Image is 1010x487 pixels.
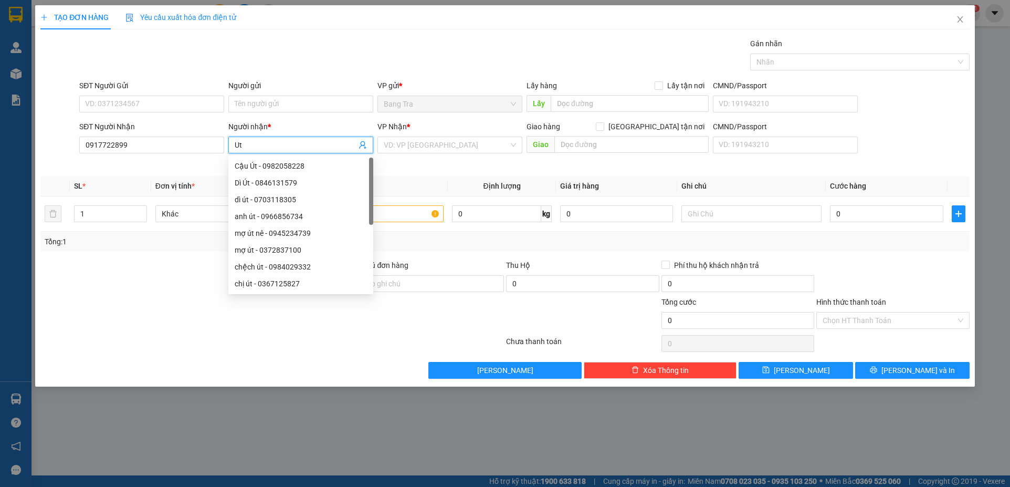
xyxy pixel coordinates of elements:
label: Ghi chú đơn hàng [351,261,408,270]
span: Giao [527,136,554,153]
span: Tổng cước [661,298,696,306]
span: plus [952,210,965,218]
button: deleteXóa Thông tin [584,362,737,379]
div: CMND/Passport [713,80,858,91]
div: chệch út - 0984029332 [228,258,373,275]
span: [PERSON_NAME] và In [881,365,955,376]
button: save[PERSON_NAME] [739,362,853,379]
span: Lấy tận nơi [663,80,709,91]
button: Close [945,5,975,35]
button: plus [952,205,965,222]
div: Người nhận [228,121,373,132]
div: chệch út - 0984029332 [235,261,367,273]
span: plus [40,14,48,21]
div: chị út - 0367125827 [235,278,367,289]
div: dì út - 0703118305 [228,191,373,208]
input: VD: Bàn, Ghế [303,205,444,222]
div: Chưa thanh toán [505,336,660,354]
div: Người gửi [228,80,373,91]
div: anh út - 0966856734 [235,211,367,222]
div: CMND/Passport [713,121,858,132]
div: mợ út nê - 0945234739 [228,225,373,242]
div: VP gửi [377,80,522,91]
span: close [956,15,964,24]
span: save [762,366,770,375]
div: Cậu Út - 0982058228 [228,158,373,174]
th: Ghi chú [677,176,826,196]
span: [GEOGRAPHIC_DATA] tận nơi [604,121,709,132]
span: printer [870,366,877,375]
span: Khác [162,206,289,222]
span: Đơn vị tính [155,182,195,190]
span: Cước hàng [830,182,866,190]
label: Hình thức thanh toán [816,298,886,306]
div: dì út - 0703118305 [235,194,367,205]
span: Bang Tra [384,96,516,112]
span: Yêu cầu xuất hóa đơn điện tử [125,13,236,22]
div: Dì Út - 0846131579 [228,174,373,191]
div: chị út - 0367125827 [228,275,373,292]
input: 0 [560,205,673,222]
input: Ghi chú đơn hàng [351,275,504,292]
label: Gán nhãn [750,39,782,48]
span: Xóa Thông tin [643,365,689,376]
input: Dọc đường [551,95,709,112]
div: mợ út - 0372837100 [228,242,373,258]
span: Giá trị hàng [560,182,599,190]
span: [PERSON_NAME] [774,365,830,376]
img: icon [125,14,134,22]
span: Giao hàng [527,122,560,131]
input: Ghi Chú [681,205,822,222]
div: Dì Út - 0846131579 [235,177,367,189]
div: anh út - 0966856734 [228,208,373,225]
input: Dọc đường [554,136,709,153]
span: Lấy hàng [527,81,557,90]
div: SĐT Người Gửi [79,80,224,91]
span: user-add [359,141,367,149]
div: mợ út - 0372837100 [235,244,367,256]
span: delete [632,366,639,375]
span: Lấy [527,95,551,112]
span: Phí thu hộ khách nhận trả [670,260,763,271]
span: SL [74,182,82,190]
button: [PERSON_NAME] [428,362,582,379]
span: Thu Hộ [506,261,530,270]
div: SĐT Người Nhận [79,121,224,132]
span: kg [541,205,552,222]
span: VP Nhận [377,122,407,131]
button: printer[PERSON_NAME] và In [855,362,970,379]
span: TẠO ĐƠN HÀNG [40,13,109,22]
span: Định lượng [483,182,521,190]
div: mợ út nê - 0945234739 [235,227,367,239]
div: Tổng: 1 [45,236,390,247]
button: delete [45,205,61,222]
span: [PERSON_NAME] [477,365,533,376]
div: Cậu Út - 0982058228 [235,160,367,172]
